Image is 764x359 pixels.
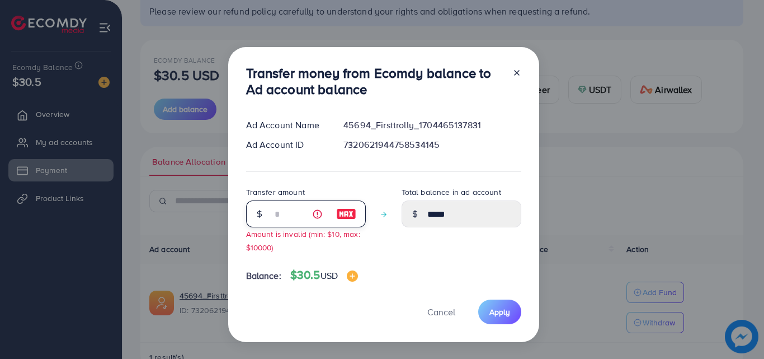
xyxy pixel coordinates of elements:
[347,271,358,282] img: image
[402,187,501,198] label: Total balance in ad account
[237,119,335,132] div: Ad Account Name
[478,300,521,324] button: Apply
[334,119,530,132] div: 45694_Firsttrolly_1704465137831
[334,138,530,151] div: 7320621944758534145
[290,268,358,282] h4: $30.5
[246,269,281,282] span: Balance:
[489,306,510,318] span: Apply
[336,207,356,221] img: image
[246,229,360,252] small: Amount is invalid (min: $10, max: $10000)
[246,187,305,198] label: Transfer amount
[246,65,503,97] h3: Transfer money from Ecomdy balance to Ad account balance
[237,138,335,151] div: Ad Account ID
[427,306,455,318] span: Cancel
[413,300,469,324] button: Cancel
[320,269,338,282] span: USD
